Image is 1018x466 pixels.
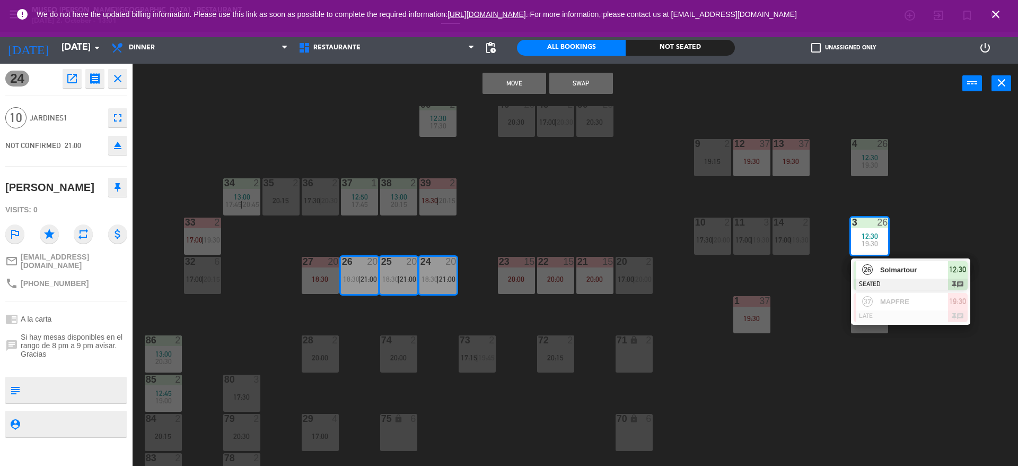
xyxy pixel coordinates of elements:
div: 20:00 [380,354,417,361]
span: | [555,118,557,126]
span: 12:45 [155,389,172,398]
div: 20 [406,257,417,266]
div: 74 [381,335,382,345]
span: 20:15 [439,196,455,205]
i: repeat [74,225,93,244]
i: close [995,76,1008,89]
i: power_settings_new [979,41,991,54]
i: power_input [966,76,979,89]
button: Swap [549,73,613,94]
span: 17:00 [539,118,556,126]
i: phone [5,277,18,290]
span: We do not have the updated billing information. Please use this link as soon as possible to compl... [37,10,797,19]
div: 12 [734,139,735,149]
div: 2 [646,335,652,345]
span: 21:00 [65,141,81,150]
div: 4 [332,414,338,424]
div: 2 [175,414,181,424]
div: 24 [420,257,421,266]
div: 3 [763,218,770,227]
span: NOT CONFIRMED [5,141,61,150]
span: 19:30 [949,295,966,308]
div: 2 [214,218,221,227]
span: 20:45 [243,200,259,209]
span: 19:30 [862,239,878,248]
span: pending_actions [484,41,497,54]
button: power_input [962,75,982,91]
div: [PERSON_NAME] [5,179,94,196]
div: 75 [381,414,382,424]
span: 19:45 [478,353,495,362]
div: 37 [759,296,770,306]
span: 17:45 [225,200,242,209]
div: 20:30 [223,433,260,440]
span: 17:15 [461,353,477,362]
span: MAPFRE [880,296,948,307]
div: 34 [224,178,225,188]
div: 4 [852,139,853,149]
span: 18:30 [343,275,359,283]
div: 15 [602,257,613,266]
button: close [108,69,127,88]
span: 18:30 [422,196,438,205]
a: mail_outline[EMAIL_ADDRESS][DOMAIN_NAME] [5,253,127,270]
div: 19:15 [694,158,731,165]
span: 17:30 [696,236,713,244]
div: 3 [253,375,260,384]
i: open_in_new [66,72,78,85]
button: Move [482,73,546,94]
div: 39 [420,178,421,188]
i: lock [394,414,403,423]
div: 19:30 [733,315,770,322]
button: eject [108,136,127,155]
div: 26 [877,218,888,227]
div: 2 [450,100,456,109]
i: fullscreen [111,111,124,124]
span: 12:30 [430,114,446,123]
span: 18:30 [422,275,438,283]
div: All Bookings [517,40,626,56]
div: 18:30 [302,275,339,283]
div: 60 [420,100,421,109]
span: | [712,236,714,244]
span: 20:30 [321,196,338,205]
span: [PHONE_NUMBER] [21,279,89,288]
div: Not seated [626,40,734,56]
span: 26 [862,264,873,275]
div: 2 [646,257,652,266]
span: 10 [5,107,27,128]
span: | [201,275,204,283]
div: 15 [563,257,574,266]
div: 2 [724,218,731,227]
div: 6 [410,414,417,424]
i: subject [9,384,21,396]
span: 13:00 [391,193,407,201]
span: 17:00 [186,236,203,244]
i: error [16,8,29,21]
div: 78 [224,453,225,463]
span: 21:00 [439,275,455,283]
i: lock [629,335,638,344]
span: Jardines1 [30,112,103,124]
span: 21:00 [361,275,377,283]
span: 17:00 [618,275,634,283]
span: | [201,236,204,244]
span: 20:15 [204,275,220,283]
i: chrome_reader_mode [5,313,18,325]
div: 22 [538,257,539,266]
div: 2 [567,100,574,109]
span: 20:30 [557,118,573,126]
div: 19:30 [733,158,770,165]
div: 19:30 [773,158,810,165]
div: 20:00 [576,275,613,283]
span: 19:30 [862,161,878,169]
